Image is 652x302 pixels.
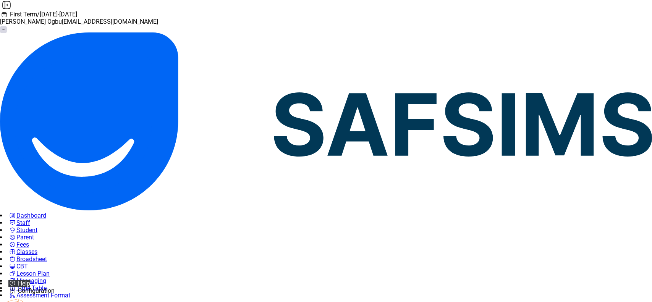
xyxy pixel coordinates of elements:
span: Lesson Plan [16,270,50,277]
span: Messaging [16,277,46,284]
span: Assessment Format [16,292,70,299]
a: Broadsheet [8,255,47,263]
a: CBT [8,263,28,270]
span: Help [18,280,30,287]
span: Parent [16,234,34,241]
a: Staff [8,219,30,226]
span: Dashboard [16,212,46,219]
a: Classes [8,248,37,255]
a: Messaging [8,277,46,284]
span: [EMAIL_ADDRESS][DOMAIN_NAME] [62,18,158,25]
span: Configuration [18,287,55,294]
a: Lesson Plan [8,270,50,277]
a: Dashboard [8,212,46,219]
span: CBT [16,263,28,270]
a: Assessment Format [8,292,70,299]
span: Broadsheet [16,255,47,263]
a: Fees [8,241,29,248]
a: Parent [8,234,34,241]
span: Classes [16,248,37,255]
span: Fees [16,241,29,248]
span: Student [16,226,37,234]
a: Student [8,226,37,234]
span: Staff [16,219,30,226]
